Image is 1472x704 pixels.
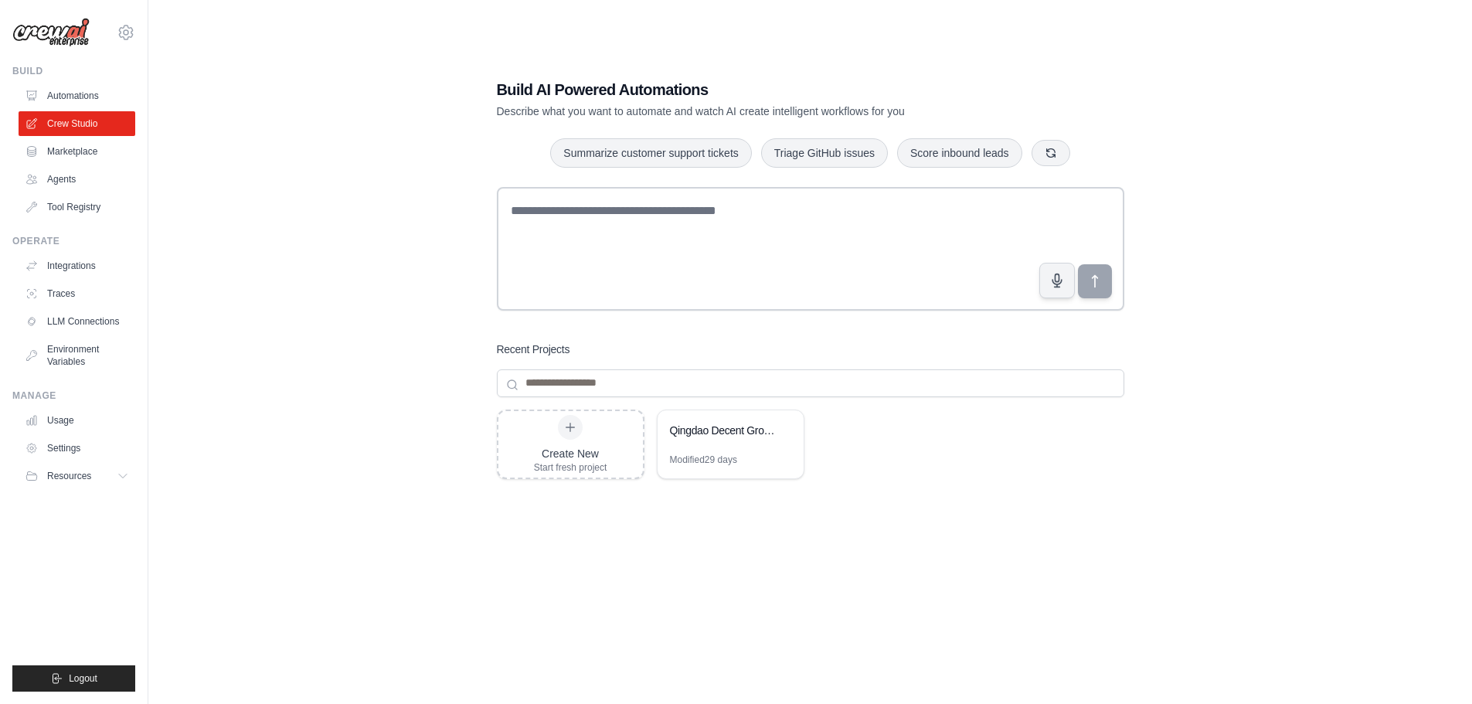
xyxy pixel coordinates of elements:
[69,672,97,685] span: Logout
[497,104,1016,119] p: Describe what you want to automate and watch AI create intelligent workflows for you
[1032,140,1070,166] button: Get new suggestions
[670,454,737,466] div: Modified 29 days
[19,337,135,374] a: Environment Variables
[12,389,135,402] div: Manage
[19,195,135,219] a: Tool Registry
[897,138,1022,168] button: Score inbound leads
[534,446,607,461] div: Create New
[1039,263,1075,298] button: Click to speak your automation idea
[19,139,135,164] a: Marketplace
[19,111,135,136] a: Crew Studio
[670,423,776,438] div: Qingdao Decent Group Marketing Team Automation
[12,65,135,77] div: Build
[12,665,135,692] button: Logout
[12,18,90,47] img: Logo
[19,253,135,278] a: Integrations
[497,342,570,357] h3: Recent Projects
[19,167,135,192] a: Agents
[19,408,135,433] a: Usage
[550,138,751,168] button: Summarize customer support tickets
[12,235,135,247] div: Operate
[19,464,135,488] button: Resources
[19,436,135,461] a: Settings
[497,79,1016,100] h1: Build AI Powered Automations
[534,461,607,474] div: Start fresh project
[19,309,135,334] a: LLM Connections
[19,83,135,108] a: Automations
[47,470,91,482] span: Resources
[761,138,888,168] button: Triage GitHub issues
[19,281,135,306] a: Traces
